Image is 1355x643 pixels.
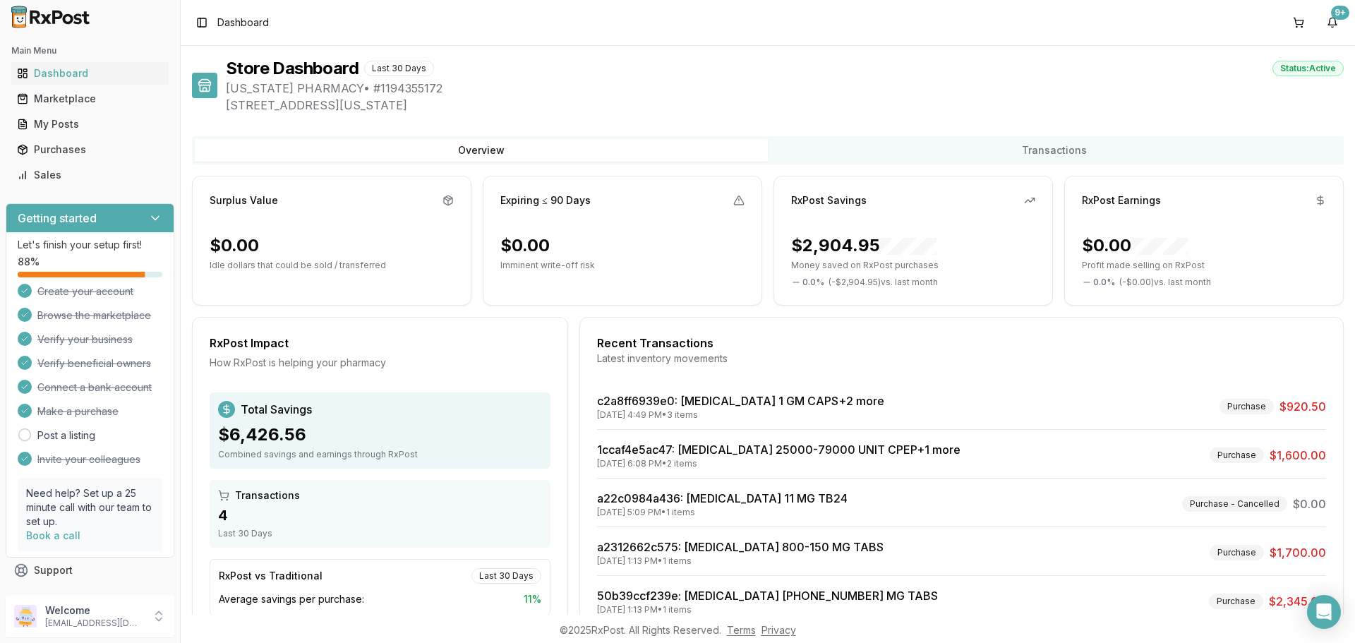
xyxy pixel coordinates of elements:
[829,277,938,288] span: ( - $2,904.95 ) vs. last month
[210,234,259,257] div: $0.00
[597,443,960,457] a: 1ccaf4e5ac47: [MEDICAL_DATA] 25000-79000 UNIT CPEP+1 more
[26,486,154,529] p: Need help? Set up a 25 minute call with our team to set up.
[6,113,174,136] button: My Posts
[11,112,169,137] a: My Posts
[1210,447,1264,463] div: Purchase
[1321,11,1344,34] button: 9+
[791,260,1035,271] p: Money saved on RxPost purchases
[195,139,768,162] button: Overview
[6,138,174,161] button: Purchases
[597,335,1326,351] div: Recent Transactions
[727,624,756,636] a: Terms
[210,335,550,351] div: RxPost Impact
[1293,495,1326,512] span: $0.00
[18,238,162,252] p: Let's finish your setup first!
[597,394,884,408] a: c2a8ff6939e0: [MEDICAL_DATA] 1 GM CAPS+2 more
[218,505,542,525] div: 4
[210,356,550,370] div: How RxPost is helping your pharmacy
[597,507,848,518] div: [DATE] 5:09 PM • 1 items
[17,168,163,182] div: Sales
[11,137,169,162] a: Purchases
[1082,260,1326,271] p: Profit made selling on RxPost
[597,458,960,469] div: [DATE] 6:08 PM • 2 items
[597,589,938,603] a: 50b39ccf239e: [MEDICAL_DATA] [PHONE_NUMBER] MG TABS
[524,592,541,606] span: 11 %
[761,624,796,636] a: Privacy
[6,558,174,583] button: Support
[597,555,884,567] div: [DATE] 1:13 PM • 1 items
[597,604,938,615] div: [DATE] 1:13 PM • 1 items
[45,603,143,618] p: Welcome
[18,210,97,227] h3: Getting started
[1270,447,1326,464] span: $1,600.00
[37,452,140,467] span: Invite your colleagues
[218,449,542,460] div: Combined savings and earnings through RxPost
[791,193,867,208] div: RxPost Savings
[218,528,542,539] div: Last 30 Days
[1082,193,1161,208] div: RxPost Earnings
[1082,234,1188,257] div: $0.00
[6,164,174,186] button: Sales
[37,380,152,395] span: Connect a bank account
[235,488,300,503] span: Transactions
[1119,277,1211,288] span: ( - $0.00 ) vs. last month
[210,260,454,271] p: Idle dollars that could be sold / transferred
[226,80,1344,97] span: [US_STATE] PHARMACY • # 1194355172
[1219,399,1274,414] div: Purchase
[1272,61,1344,76] div: Status: Active
[1093,277,1115,288] span: 0.0 %
[37,404,119,419] span: Make a purchase
[11,86,169,112] a: Marketplace
[597,540,884,554] a: a2312662c575: [MEDICAL_DATA] 800-150 MG TABS
[6,88,174,110] button: Marketplace
[597,351,1326,366] div: Latest inventory movements
[241,401,312,418] span: Total Savings
[17,143,163,157] div: Purchases
[226,57,359,80] h1: Store Dashboard
[1307,595,1341,629] div: Open Intercom Messenger
[37,356,151,371] span: Verify beneficial owners
[768,139,1341,162] button: Transactions
[500,193,591,208] div: Expiring ≤ 90 Days
[210,193,278,208] div: Surplus Value
[217,16,269,30] nav: breadcrumb
[17,92,163,106] div: Marketplace
[18,255,40,269] span: 88 %
[37,308,151,323] span: Browse the marketplace
[597,409,884,421] div: [DATE] 4:49 PM • 3 items
[217,16,269,30] span: Dashboard
[791,234,937,257] div: $2,904.95
[6,62,174,85] button: Dashboard
[37,428,95,443] a: Post a listing
[34,589,82,603] span: Feedback
[226,97,1344,114] span: [STREET_ADDRESS][US_STATE]
[26,529,80,541] a: Book a call
[45,618,143,629] p: [EMAIL_ADDRESS][DOMAIN_NAME]
[1279,398,1326,415] span: $920.50
[1210,545,1264,560] div: Purchase
[14,605,37,627] img: User avatar
[1269,593,1326,610] span: $2,345.00
[802,277,824,288] span: 0.0 %
[11,45,169,56] h2: Main Menu
[1331,6,1349,20] div: 9+
[11,61,169,86] a: Dashboard
[500,234,550,257] div: $0.00
[218,423,542,446] div: $6,426.56
[37,284,133,299] span: Create your account
[17,117,163,131] div: My Posts
[471,568,541,584] div: Last 30 Days
[1270,544,1326,561] span: $1,700.00
[364,61,434,76] div: Last 30 Days
[1182,496,1287,512] div: Purchase - Cancelled
[11,162,169,188] a: Sales
[1209,594,1263,609] div: Purchase
[597,491,848,505] a: a22c0984a436: [MEDICAL_DATA] 11 MG TB24
[500,260,745,271] p: Imminent write-off risk
[6,583,174,608] button: Feedback
[6,6,96,28] img: RxPost Logo
[17,66,163,80] div: Dashboard
[219,592,364,606] span: Average savings per purchase:
[219,569,323,583] div: RxPost vs Traditional
[37,332,133,347] span: Verify your business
